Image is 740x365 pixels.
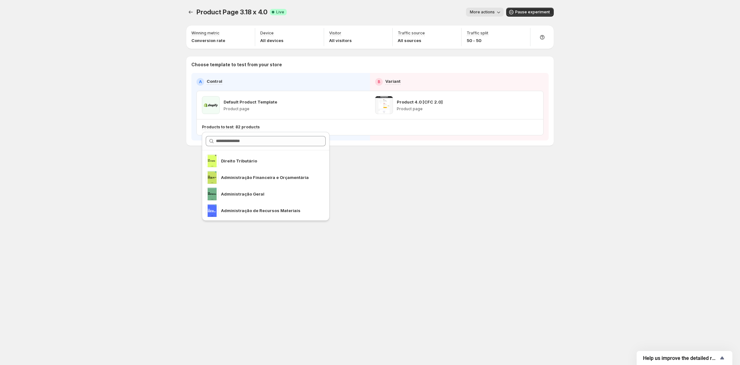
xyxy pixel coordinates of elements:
p: 50 - 50 [467,37,488,44]
img: Direito Tributário [206,154,218,167]
p: Traffic split [467,31,488,36]
p: Variant [385,78,401,84]
p: Administração de Recursos Materiais [221,207,309,214]
p: Device [260,31,274,36]
p: All devices [260,37,284,44]
p: Visitor [329,31,341,36]
span: More actions [470,10,495,15]
p: Product page [397,106,443,111]
p: Product page [224,106,277,111]
button: More actions [466,8,504,17]
button: Show survey - Help us improve the detailed report for A/B campaigns [643,354,726,362]
p: Administração Geral [221,191,309,197]
p: All visitors [329,37,352,44]
p: Product 4.0 [CFC 2.0] [397,99,443,105]
span: Live [276,10,284,15]
p: Control [207,78,222,84]
img: Administração Geral [206,188,218,200]
p: Default Product Template [224,99,277,105]
img: Default Product Template [202,96,220,114]
p: Winning metric [191,31,219,36]
p: Direito Tributário [221,158,309,164]
img: Administração Financeira e Orçamentária [206,171,218,184]
span: Pause experiment [515,10,550,15]
button: Experiments [186,8,195,17]
p: Choose template to test from your store [191,61,549,68]
img: Product 4.0 [CFC 2.0] [375,96,393,114]
span: Product Page 3.18 x 4.0 [196,8,267,16]
button: Pause experiment [506,8,554,17]
p: All sources [398,37,425,44]
p: Administração Financeira e Orçamentária [221,174,309,181]
p: Products to test: 82 products [202,125,260,130]
img: Administração de Recursos Materiais [206,204,218,217]
span: Help us improve the detailed report for A/B campaigns [643,355,718,361]
p: Conversion rate [191,37,225,44]
h2: B [378,79,380,84]
h2: A [199,79,202,84]
p: Traffic source [398,31,425,36]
